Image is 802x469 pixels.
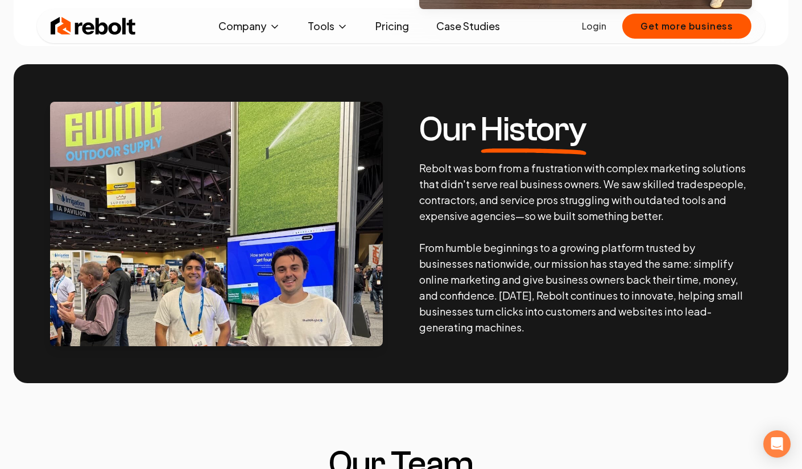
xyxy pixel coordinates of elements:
a: Case Studies [427,15,509,38]
a: Pricing [366,15,418,38]
h3: Our [419,113,747,147]
span: History [481,113,586,147]
div: Open Intercom Messenger [763,430,791,458]
p: Rebolt was born from a frustration with complex marketing solutions that didn't serve real busine... [419,160,747,335]
img: Rebolt Logo [51,15,136,38]
button: Company [209,15,290,38]
img: About [50,102,383,346]
button: Tools [299,15,357,38]
a: Login [582,19,606,33]
button: Get more business [622,14,751,39]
